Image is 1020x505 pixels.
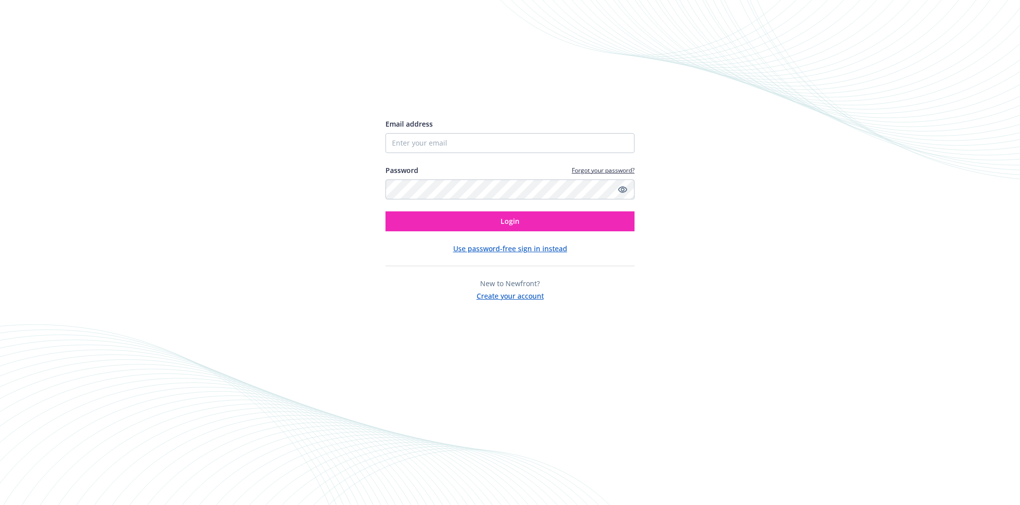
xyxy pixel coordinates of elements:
[385,165,418,175] label: Password
[480,279,540,288] span: New to Newfront?
[453,243,567,254] button: Use password-free sign in instead
[385,211,635,231] button: Login
[385,119,433,129] span: Email address
[385,133,635,153] input: Enter your email
[385,179,635,199] input: Enter your password
[617,183,629,195] a: Show password
[501,216,519,226] span: Login
[385,83,480,100] img: Newfront logo
[572,166,635,174] a: Forgot your password?
[477,289,544,301] button: Create your account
